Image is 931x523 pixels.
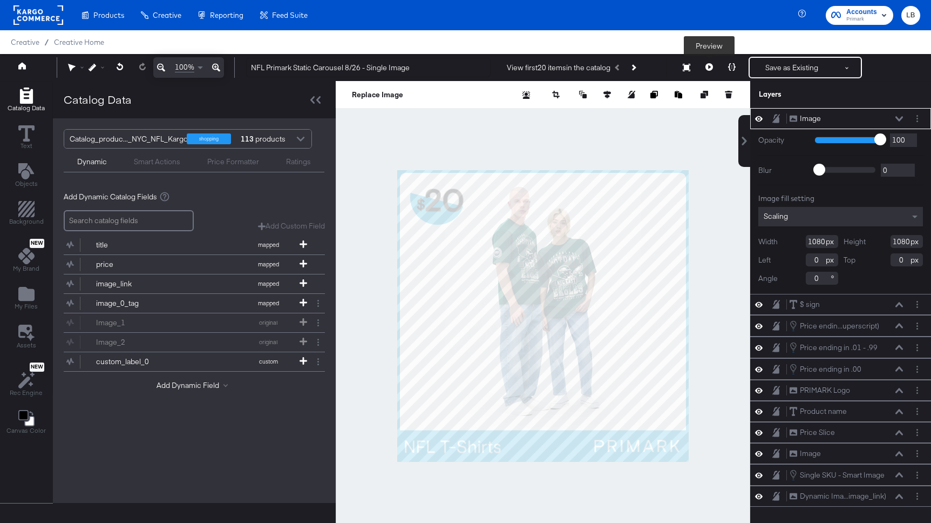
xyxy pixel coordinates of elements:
[96,357,174,367] div: custom_label_0
[30,240,44,247] span: New
[800,427,835,438] div: Price Slice
[906,9,916,22] span: LB
[6,426,46,435] span: Canvas Color
[64,274,325,293] div: image_linkmapped
[758,237,778,247] label: Width
[758,135,807,145] label: Opacity
[239,358,298,365] span: custom
[239,299,298,307] span: mapped
[912,299,923,310] button: Layer Options
[846,6,877,18] span: Accounts
[175,62,194,72] span: 100%
[70,130,188,148] div: Catalog_produc..._NYC_NFL_Kargo
[13,264,39,273] span: My Brand
[10,321,43,353] button: Assets
[912,448,923,459] button: Layer Options
[153,11,181,19] span: Creative
[650,91,658,98] svg: Copy image
[800,385,850,395] div: PRIMARK Logo
[210,11,243,19] span: Reporting
[207,157,259,167] div: Price Formatter
[912,342,923,353] button: Layer Options
[239,130,271,148] div: products
[64,92,132,108] div: Catalog Data
[15,302,38,311] span: My Files
[64,210,194,231] input: Search catalog fields
[789,448,821,459] button: Image
[800,113,821,124] div: Image
[844,255,855,265] label: Top
[789,469,885,481] button: Single SKU - Smart Image
[912,385,923,396] button: Layer Options
[750,58,834,77] button: Save as Existing
[12,123,41,153] button: Text
[21,142,32,150] span: Text
[789,113,821,124] button: Image
[764,211,788,221] span: Scaling
[507,63,610,73] div: View first 20 items in the catalog
[134,157,180,167] div: Smart Actions
[800,364,861,374] div: Price ending in .00
[239,260,298,268] span: mapped
[844,237,866,247] label: Height
[15,179,38,188] span: Objects
[272,11,308,19] span: Feed Suite
[912,364,923,375] button: Layer Options
[54,38,104,46] span: Creative Home
[800,406,847,417] div: Product name
[30,364,44,371] span: New
[800,321,879,331] div: Price endin...uperscript)
[64,192,157,202] span: Add Dynamic Catalog Fields
[77,157,107,167] div: Dynamic
[64,294,325,313] div: image_0_tagmapped
[8,104,45,112] span: Catalog Data
[6,237,46,277] button: NewMy Brand
[912,427,923,438] button: Layer Options
[912,470,923,481] button: Layer Options
[64,236,325,254] div: titlemapped
[789,385,851,396] button: PRIMARK Logo
[64,274,311,293] button: image_linkmapped
[352,89,403,100] button: Replace Image
[187,133,231,144] div: shopping
[758,255,771,265] label: Left
[9,217,44,226] span: Background
[1,85,51,116] button: Add Rectangle
[239,130,255,148] strong: 113
[759,89,869,99] div: Layers
[522,91,530,99] svg: Remove background
[239,241,298,249] span: mapped
[8,284,44,314] button: Add Files
[789,406,847,417] button: Product name
[758,165,807,176] label: Blur
[96,279,174,289] div: image_link
[64,352,311,371] button: custom_label_0custom
[789,491,887,502] button: Dynamic Ima...image_link)
[17,341,36,350] span: Assets
[93,11,124,19] span: Products
[800,491,886,501] div: Dynamic Ima...image_link)
[64,352,325,371] div: custom_label_0custom
[675,89,685,100] button: Paste image
[96,259,174,270] div: price
[64,313,325,332] div: Image_1original
[11,38,39,46] span: Creative
[286,157,311,167] div: Ratings
[650,89,661,100] button: Copy image
[64,255,311,274] button: pricemapped
[912,406,923,417] button: Layer Options
[10,388,43,397] span: Rec Engine
[758,273,778,284] label: Angle
[912,491,923,502] button: Layer Options
[626,58,641,77] button: Next Product
[9,160,44,191] button: Add Text
[800,448,821,459] div: Image
[789,299,820,310] button: $ sign
[912,320,923,332] button: Layer Options
[3,360,49,400] button: NewRec Engine
[789,320,880,332] button: Price endin...uperscript)
[912,113,923,124] button: Layer Options
[800,299,820,310] div: $ sign
[901,6,920,25] button: LB
[157,380,232,391] button: Add Dynamic Field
